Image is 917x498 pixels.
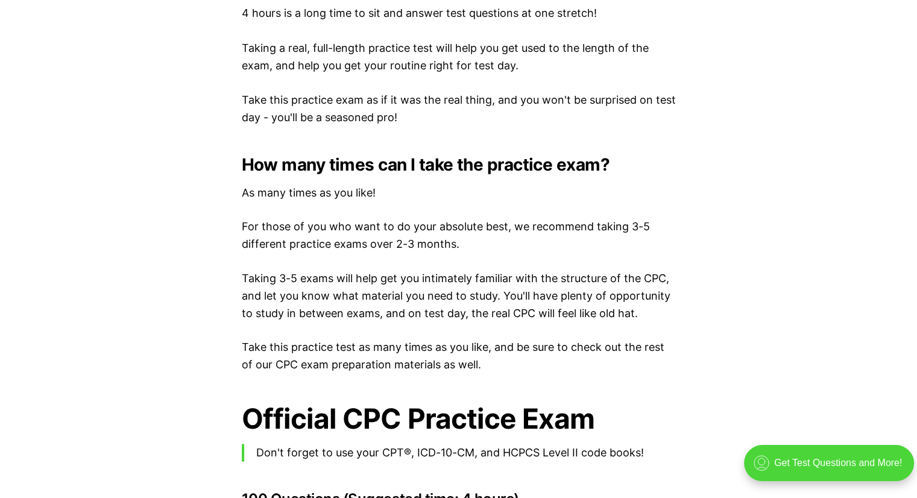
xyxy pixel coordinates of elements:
[242,184,676,201] p: As many times as you like!
[242,269,676,321] p: Taking 3-5 exams will help get you intimately familiar with the structure of the CPC, and let you...
[734,439,917,498] iframe: portal-trigger
[242,91,676,126] p: Take this practice exam as if it was the real thing, and you won't be surprised on test day - you...
[242,39,676,74] p: Taking a real, full-length practice test will help you get used to the length of the exam, and he...
[242,338,676,373] p: Take this practice test as many times as you like, and be sure to check out the rest of our CPC e...
[242,5,676,22] p: 4 hours is a long time to sit and answer test questions at one stretch!
[242,444,676,461] blockquote: Don't forget to use your CPT®, ICD-10-CM, and HCPCS Level II code books!
[242,402,676,434] h1: Official CPC Practice Exam
[242,154,676,174] h2: How many times can I take the practice exam?
[242,218,676,253] p: For those of you who want to do your absolute best, we recommend taking 3-5 different practice ex...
